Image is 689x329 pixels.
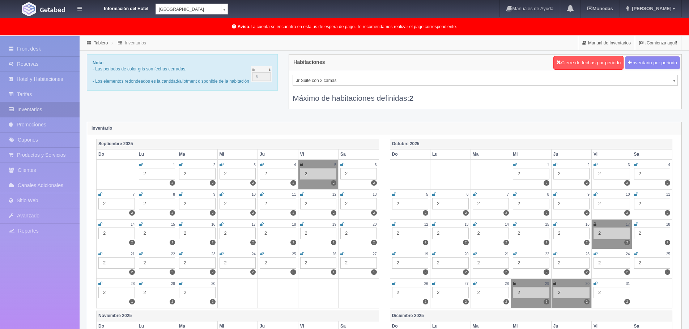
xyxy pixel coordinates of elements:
dt: Información del Hotel [90,4,148,12]
div: 2 [634,198,671,209]
th: Vi [592,149,632,160]
label: 2 [250,269,256,275]
small: 23 [586,252,590,256]
strong: Inventario [92,126,112,131]
div: 2 [220,228,256,239]
div: 2 [594,257,630,269]
div: 2 [340,198,377,209]
button: Cierre de fechas por periodo [553,56,624,70]
small: 6 [375,163,377,167]
div: 2 [220,257,256,269]
small: 5 [334,163,336,167]
small: 8 [547,192,549,196]
label: 2 [584,299,590,304]
div: 2 [553,287,590,298]
small: 16 [211,222,215,226]
div: 2 [553,198,590,209]
label: 2 [250,210,256,216]
div: 2 [260,168,296,179]
small: 8 [173,192,175,196]
label: 1 [129,299,135,304]
small: 2 [213,163,216,167]
div: 2 [553,228,590,239]
small: 4 [294,163,296,167]
small: 9 [587,192,590,196]
th: Ju [258,149,298,160]
small: 30 [586,282,590,286]
small: 13 [464,222,468,226]
label: 2 [170,299,175,304]
small: 17 [626,222,630,226]
label: 2 [371,210,377,216]
small: 16 [586,222,590,226]
label: 2 [463,299,468,304]
label: 2 [503,210,509,216]
small: 21 [131,252,135,256]
th: Mi [511,149,552,160]
small: 19 [424,252,428,256]
div: 2 [513,228,549,239]
label: 2 [584,240,590,245]
div: 2 [260,198,296,209]
small: 26 [332,252,336,256]
div: 2 [513,168,549,179]
label: 2 [665,240,670,245]
th: Ma [177,149,218,160]
div: 2 [139,198,175,209]
a: Tablero [94,40,108,46]
div: 2 [392,257,429,269]
div: 2 [392,228,429,239]
small: 11 [666,192,670,196]
div: 2 [432,198,469,209]
label: 2 [423,210,428,216]
div: 2 [179,168,216,179]
div: 2 [392,287,429,298]
small: 10 [252,192,256,196]
small: 13 [373,192,377,196]
img: cutoff.png [251,66,272,82]
th: Octubre 2025 [390,139,672,149]
a: ¡Comienza aquí! [635,36,681,50]
small: 31 [626,282,630,286]
label: 2 [210,269,215,275]
label: 2 [290,210,296,216]
small: 23 [211,252,215,256]
div: 2 [98,198,135,209]
small: 7 [507,192,509,196]
div: 2 [594,287,630,298]
label: 2 [584,269,590,275]
label: 2 [170,180,175,186]
label: 2 [170,210,175,216]
small: 11 [292,192,296,196]
div: 2 [98,228,135,239]
b: 2 [409,94,414,102]
label: 2 [665,269,670,275]
div: 2 [139,168,175,179]
div: 2 [179,198,216,209]
small: 10 [626,192,630,196]
label: 2 [129,210,135,216]
label: 2 [210,240,215,245]
label: 2 [463,240,468,245]
label: 2 [665,210,670,216]
label: 2 [250,180,256,186]
span: [GEOGRAPHIC_DATA] [159,4,218,15]
label: 2 [584,210,590,216]
label: 2 [210,299,215,304]
small: 1 [547,163,549,167]
small: 30 [211,282,215,286]
span: [PERSON_NAME] [630,6,671,11]
label: 2 [544,210,549,216]
b: Monedas [587,6,613,11]
small: 25 [666,252,670,256]
div: 2 [634,168,671,179]
div: - Las periodos de color gris son fechas cerradas. - Los elementos redondeados es la cantidad/allo... [87,54,278,91]
img: Getabed [40,7,65,12]
div: 2 [553,168,590,179]
div: 2 [179,287,216,298]
label: 2 [503,240,509,245]
th: Ma [471,149,511,160]
div: 2 [513,287,549,298]
small: 7 [133,192,135,196]
div: 2 [139,228,175,239]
